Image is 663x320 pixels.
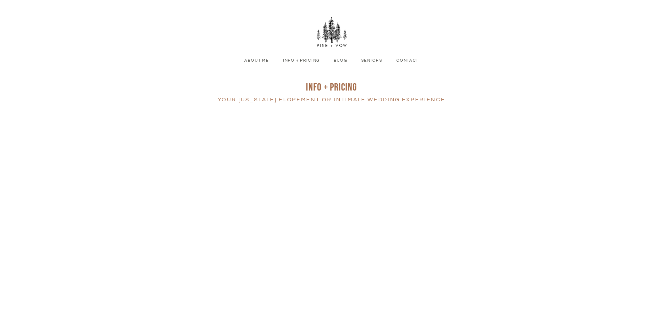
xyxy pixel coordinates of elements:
[239,57,274,64] a: About Me
[329,57,352,64] a: Blog
[306,81,357,94] span: INFO + pRICING
[128,95,535,104] h4: your [US_STATE] Elopement or intimate wedding experience
[316,17,347,48] img: Pine + Vow
[278,57,325,64] a: Info + Pricing
[391,57,424,64] a: Contact
[356,57,387,64] a: Seniors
